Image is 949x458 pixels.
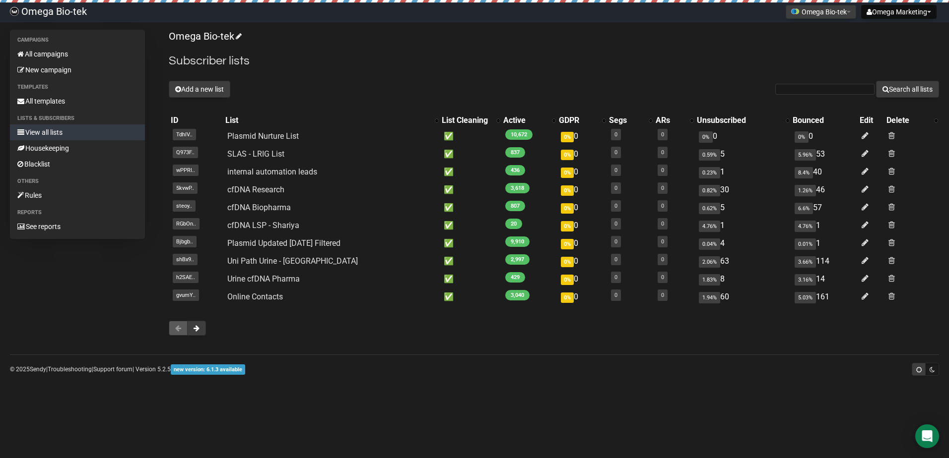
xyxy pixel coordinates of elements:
[614,185,617,191] a: 0
[505,219,522,229] span: 20
[561,275,574,285] span: 0%
[173,200,196,212] span: steoy..
[699,149,720,161] span: 0.59%
[699,238,720,250] span: 0.04%
[227,292,283,301] a: Online Contacts
[559,115,598,125] div: GDPR
[505,290,530,300] span: 3,040
[791,234,858,252] td: 1
[791,270,858,288] td: 14
[614,292,617,298] a: 0
[860,115,883,125] div: Edit
[505,236,530,247] span: 9,910
[793,115,856,125] div: Bounced
[695,163,791,181] td: 1
[227,149,284,159] a: SLAS - LRIG List
[173,236,197,247] span: Bjbgb..
[791,163,858,181] td: 40
[614,274,617,281] a: 0
[561,292,574,303] span: 0%
[695,252,791,270] td: 63
[557,234,608,252] td: 0
[505,183,530,193] span: 3,618
[695,288,791,306] td: 60
[861,5,937,19] button: Omega Marketing
[10,113,145,124] li: Lists & subscribers
[10,7,19,16] img: 1701ad020795bef423df3e17313bb685
[795,167,813,178] span: 8.4%
[795,203,813,214] span: 6.6%
[10,93,145,109] a: All templates
[609,115,644,125] div: Segs
[614,167,617,173] a: 0
[10,219,145,234] a: See reports
[791,181,858,199] td: 46
[876,81,939,98] button: Search all lists
[695,127,791,145] td: 0
[557,217,608,234] td: 0
[440,145,501,163] td: ✅
[10,62,145,78] a: New campaign
[791,7,799,15] img: favicons
[561,257,574,267] span: 0%
[561,168,574,178] span: 0%
[795,185,816,196] span: 1.26%
[505,147,525,158] span: 837
[48,366,92,373] a: Troubleshooting
[661,149,664,156] a: 0
[171,364,245,375] span: new version: 6.1.3 available
[501,114,556,127] th: Active: No sort applied, activate to apply an ascending sort
[173,147,198,158] span: Q973F..
[227,238,340,248] a: Plasmid Updated [DATE] Filtered
[661,185,664,191] a: 0
[557,288,608,306] td: 0
[661,167,664,173] a: 0
[10,175,145,187] li: Others
[557,252,608,270] td: 0
[557,163,608,181] td: 0
[171,366,245,373] a: new version: 6.1.3 available
[791,114,858,127] th: Bounced: No sort applied, sorting is disabled
[697,115,781,125] div: Unsubscribed
[561,203,574,214] span: 0%
[225,115,430,125] div: List
[661,221,664,227] a: 0
[695,270,791,288] td: 8
[656,115,685,125] div: ARs
[557,145,608,163] td: 0
[440,199,501,217] td: ✅
[614,221,617,227] a: 0
[169,81,230,98] button: Add a new list
[10,364,245,375] p: © 2025 | | | Version 5.2.5
[10,207,145,219] li: Reports
[227,274,300,284] a: Urine cfDNA Pharma
[791,199,858,217] td: 57
[10,187,145,203] a: Rules
[173,218,200,229] span: RGbOn..
[557,270,608,288] td: 0
[227,131,299,141] a: Plasmid Nurture List
[10,81,145,93] li: Templates
[858,114,885,127] th: Edit: No sort applied, sorting is disabled
[561,221,574,231] span: 0%
[695,181,791,199] td: 30
[661,238,664,245] a: 0
[699,131,713,143] span: 0%
[440,217,501,234] td: ✅
[173,254,198,265] span: shBx9..
[886,115,929,125] div: Delete
[699,167,720,178] span: 0.23%
[440,270,501,288] td: ✅
[661,203,664,209] a: 0
[614,203,617,209] a: 0
[93,366,133,373] a: Support forum
[614,238,617,245] a: 0
[30,366,46,373] a: Sendy
[169,30,240,42] a: Omega Bio-tek
[699,274,720,286] span: 1.83%
[10,124,145,140] a: View all lists
[169,114,223,127] th: ID: No sort applied, sorting is disabled
[699,221,720,232] span: 4.76%
[661,256,664,263] a: 0
[227,221,299,230] a: cfDNA LSP - Shariya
